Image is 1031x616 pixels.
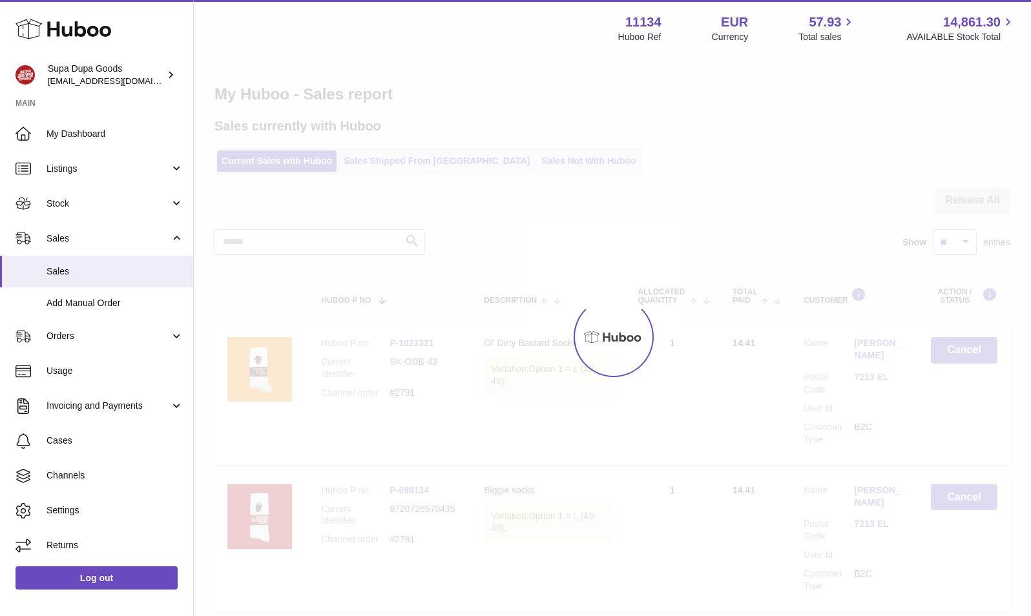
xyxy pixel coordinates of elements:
span: Sales [47,232,170,245]
a: Log out [16,566,178,590]
span: [EMAIL_ADDRESS][DOMAIN_NAME] [48,76,190,86]
span: Listings [47,163,170,175]
span: Sales [47,265,183,278]
img: hello@slayalldayofficial.com [16,65,35,85]
a: 57.93 Total sales [798,14,856,43]
span: Returns [47,539,183,551]
span: Invoicing and Payments [47,400,170,412]
span: Add Manual Order [47,297,183,309]
span: Channels [47,469,183,482]
span: 57.93 [809,14,841,31]
span: Usage [47,365,183,377]
div: Supa Dupa Goods [48,63,164,87]
a: 14,861.30 AVAILABLE Stock Total [906,14,1015,43]
strong: EUR [721,14,748,31]
div: Huboo Ref [618,31,661,43]
span: 14,861.30 [943,14,1001,31]
div: Currency [712,31,749,43]
span: Stock [47,198,170,210]
span: Total sales [798,31,856,43]
span: Orders [47,330,170,342]
span: Settings [47,504,183,517]
span: My Dashboard [47,128,183,140]
span: Cases [47,435,183,447]
span: AVAILABLE Stock Total [906,31,1015,43]
strong: 11134 [625,14,661,31]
